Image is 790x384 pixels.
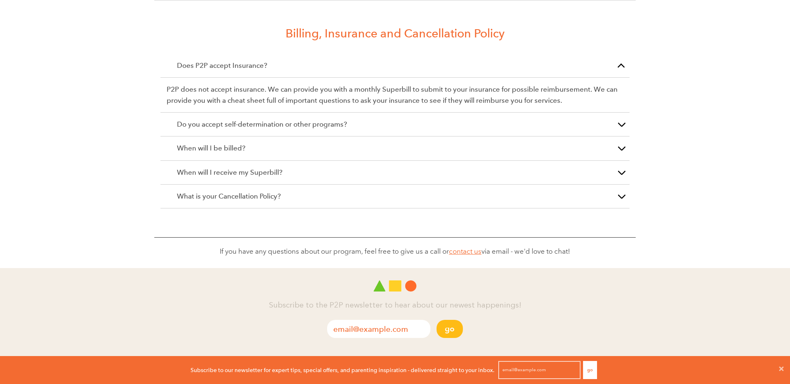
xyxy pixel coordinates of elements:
[177,191,613,202] p: What is your Cancellation Policy?
[160,25,630,42] h1: Billing, Insurance and Cancellation Policy
[498,361,581,379] input: email@example.com
[177,60,613,71] p: Does P2P accept Insurance?
[152,300,638,312] h4: Subscribe to the P2P newsletter to hear about our newest happenings!
[177,119,613,130] p: Do you accept self-determination or other programs?
[327,320,430,338] input: email@example.com
[191,365,495,375] p: Subscribe to our newsletter for expert tips, special offers, and parenting inspiration - delivere...
[374,280,416,291] img: Play 2 Progress logo
[449,247,481,256] a: contact us
[177,143,613,154] p: When will I be billed?
[583,361,597,379] button: Go
[437,320,463,338] button: Go
[167,84,623,106] p: P2P does not accept insurance. We can provide you with a monthly Superbill to submit to your insu...
[177,167,613,178] p: When will I receive my Superbill?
